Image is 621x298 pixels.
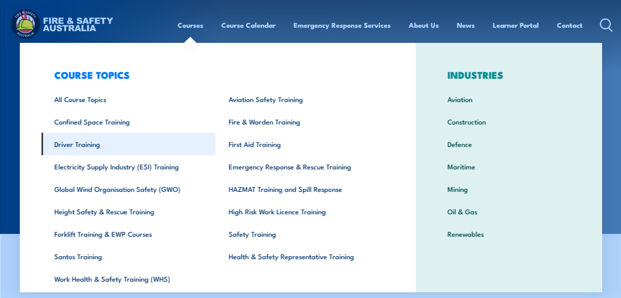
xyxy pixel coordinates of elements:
[216,133,390,155] a: First Aid Training
[41,69,390,80] h3: COURSE TOPICS
[557,14,583,36] a: Contact
[41,133,216,155] a: Driver Training
[434,200,583,222] a: Oil & Gas
[216,245,390,267] a: Health & Safety Representative Training
[216,200,390,222] a: High Risk Work Licence Training
[41,267,216,290] a: Work Health & Safety Training (WHS)
[216,222,390,245] a: Safety Training
[493,14,539,36] a: Learner Portal
[457,14,475,36] a: News
[434,155,583,178] a: Maritime
[434,110,583,133] a: Construction
[434,178,583,200] a: Mining
[41,200,216,222] a: Height Safety & Rescue Training
[216,88,390,110] a: Aviation Safety Training
[41,110,216,133] a: Confined Space Training
[178,14,203,36] a: Courses
[434,69,583,80] h3: INDUSTRIES
[41,155,216,178] a: Electricity Supply Industry (ESI) Training
[216,110,390,133] a: Fire & Warden Training
[41,222,216,245] a: Forklift Training & EWP Courses
[41,88,216,110] a: All Course Topics
[216,155,390,178] a: Emergency Response & Rescue Training
[216,178,390,200] a: HAZMAT Training and Spill Response
[434,222,583,245] a: Renewables
[41,178,216,200] a: Global Wind Organisation Safety (GWO)
[41,245,216,267] a: Santos Training
[434,133,583,155] a: Defence
[221,14,276,36] a: Course Calendar
[409,14,439,36] a: About Us
[294,14,391,36] a: Emergency Response Services
[434,88,583,110] a: Aviation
